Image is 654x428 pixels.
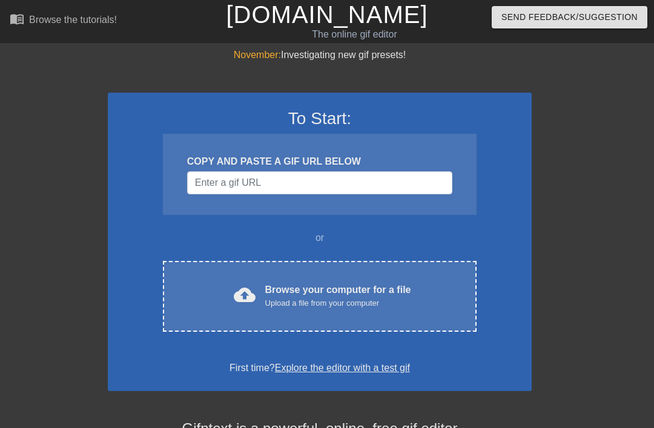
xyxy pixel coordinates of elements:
[10,12,24,26] span: menu_book
[226,1,428,28] a: [DOMAIN_NAME]
[492,6,647,28] button: Send Feedback/Suggestion
[265,283,411,309] div: Browse your computer for a file
[265,297,411,309] div: Upload a file from your computer
[234,284,256,306] span: cloud_upload
[187,154,452,169] div: COPY AND PASTE A GIF URL BELOW
[124,361,516,375] div: First time?
[29,15,117,25] div: Browse the tutorials!
[124,108,516,129] h3: To Start:
[501,10,638,25] span: Send Feedback/Suggestion
[187,171,452,194] input: Username
[108,48,532,62] div: Investigating new gif presets!
[224,27,485,42] div: The online gif editor
[234,50,281,60] span: November:
[139,231,500,245] div: or
[10,12,117,30] a: Browse the tutorials!
[275,363,410,373] a: Explore the editor with a test gif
